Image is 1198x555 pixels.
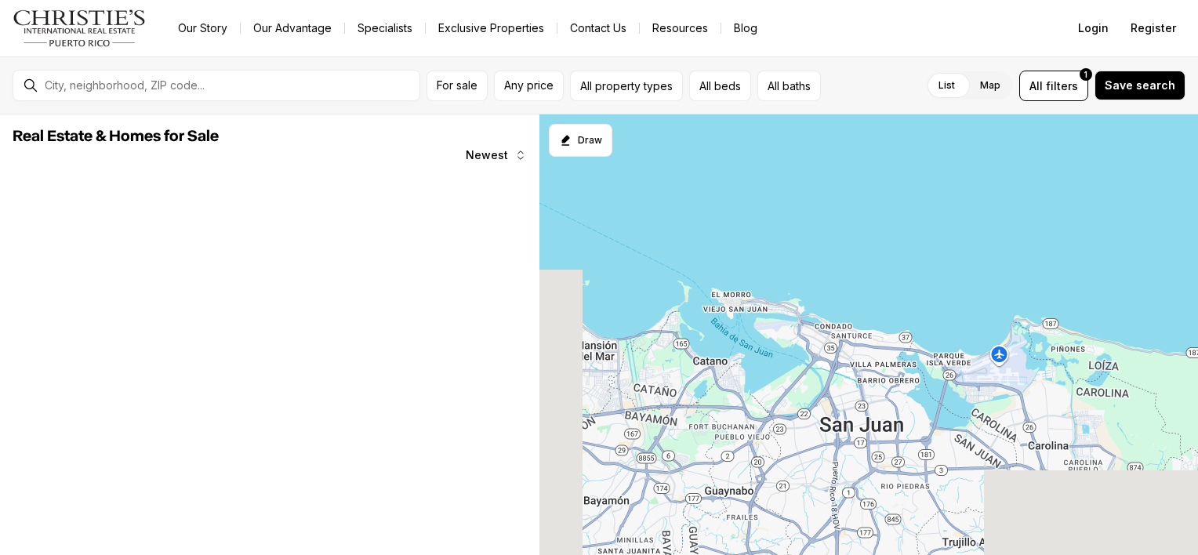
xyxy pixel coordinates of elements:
button: Login [1069,13,1118,44]
a: Blog [721,17,770,39]
button: All beds [689,71,751,101]
button: Contact Us [557,17,639,39]
img: logo [13,9,147,47]
a: Our Advantage [241,17,344,39]
button: Any price [494,71,564,101]
button: Newest [456,140,536,171]
span: Register [1131,22,1176,34]
button: Allfilters1 [1019,71,1088,101]
a: Our Story [165,17,240,39]
span: Save search [1105,79,1175,92]
button: All property types [570,71,683,101]
span: Any price [504,79,554,92]
span: Newest [466,149,508,161]
span: Login [1078,22,1109,34]
button: All baths [757,71,821,101]
a: Specialists [345,17,425,39]
span: 1 [1084,68,1087,81]
label: Map [967,71,1013,100]
a: Exclusive Properties [426,17,557,39]
button: For sale [427,71,488,101]
span: All [1029,78,1043,94]
span: Real Estate & Homes for Sale [13,129,219,144]
button: Register [1121,13,1185,44]
a: Resources [640,17,721,39]
button: Start drawing [549,124,612,157]
span: filters [1046,78,1078,94]
button: Save search [1095,71,1185,100]
span: For sale [437,79,477,92]
label: List [926,71,967,100]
